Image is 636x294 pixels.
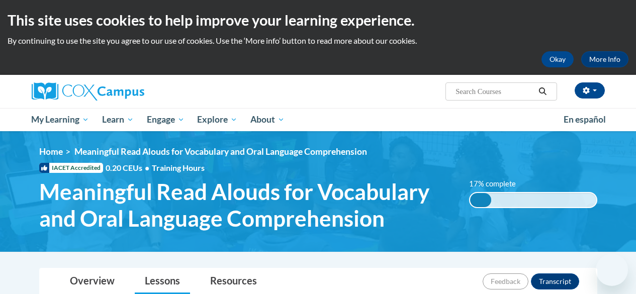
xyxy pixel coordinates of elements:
[32,82,144,101] img: Cox Campus
[74,146,367,157] span: Meaningful Read Alouds for Vocabulary and Oral Language Comprehension
[24,108,612,131] div: Main menu
[244,108,291,131] a: About
[32,82,213,101] a: Cox Campus
[581,51,628,67] a: More Info
[140,108,191,131] a: Engage
[96,108,140,131] a: Learn
[535,85,550,97] button: Search
[596,254,628,286] iframe: Button to launch messaging window
[106,162,152,173] span: 0.20 CEUs
[31,114,89,126] span: My Learning
[469,178,527,189] label: 17% complete
[531,273,579,289] button: Transcript
[541,51,574,67] button: Okay
[197,114,237,126] span: Explore
[147,114,185,126] span: Engage
[564,114,606,125] span: En español
[8,10,628,30] h2: This site uses cookies to help improve your learning experience.
[557,109,612,130] a: En español
[39,146,63,157] a: Home
[102,114,134,126] span: Learn
[470,193,492,207] div: 17% complete
[455,85,535,97] input: Search Courses
[250,114,285,126] span: About
[39,178,454,232] span: Meaningful Read Alouds for Vocabulary and Oral Language Comprehension
[145,163,149,172] span: •
[152,163,205,172] span: Training Hours
[575,82,605,99] button: Account Settings
[39,163,103,173] span: IACET Accredited
[483,273,528,289] button: Feedback
[25,108,96,131] a: My Learning
[8,35,628,46] p: By continuing to use the site you agree to our use of cookies. Use the ‘More info’ button to read...
[191,108,244,131] a: Explore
